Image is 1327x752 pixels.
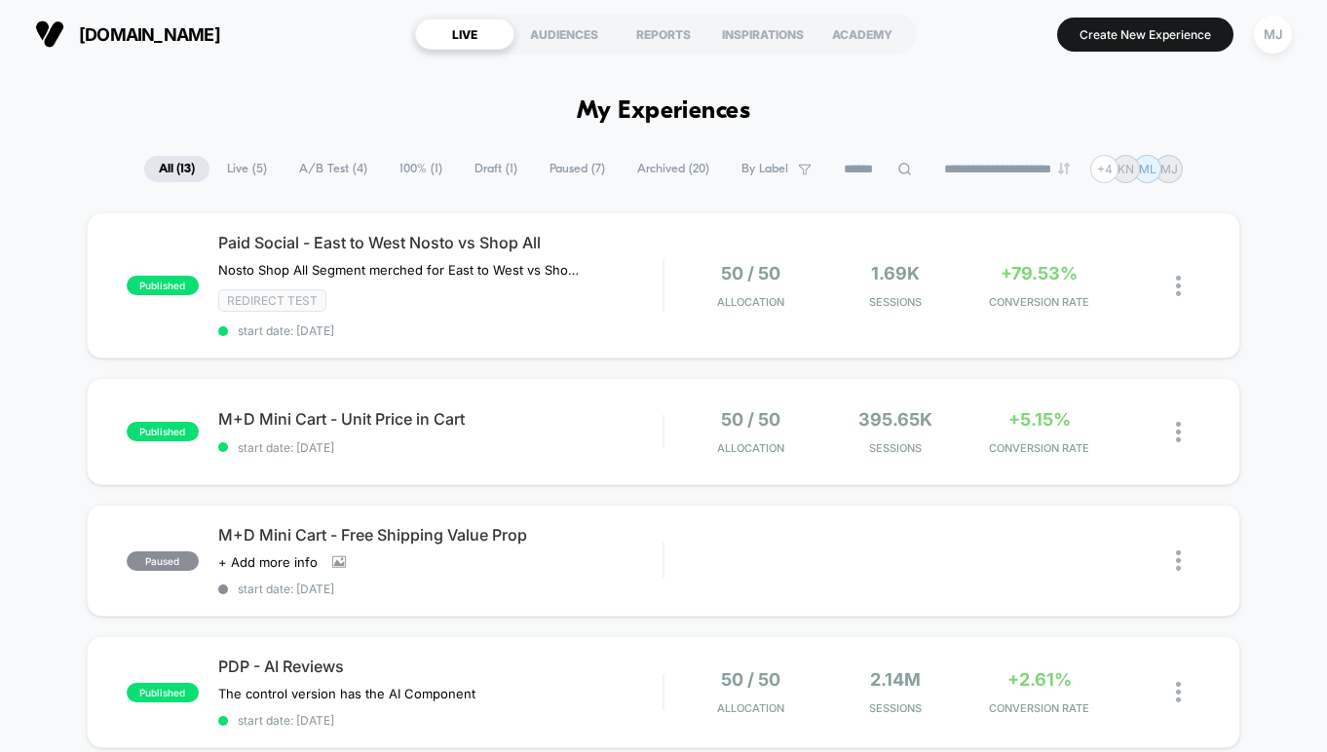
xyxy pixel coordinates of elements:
button: MJ [1248,15,1298,55]
span: Paid Social - East to West Nosto vs Shop All [218,233,663,252]
span: 50 / 50 [721,409,780,430]
img: close [1176,422,1181,442]
p: KN [1118,162,1134,176]
span: PDP - AI Reviews [218,657,663,676]
span: published [127,276,199,295]
span: Draft ( 1 ) [460,156,532,182]
span: Allocation [717,295,784,309]
span: [DOMAIN_NAME] [79,24,220,45]
span: +79.53% [1001,263,1078,283]
span: published [127,422,199,441]
span: All ( 13 ) [144,156,209,182]
div: AUDIENCES [514,19,614,50]
span: start date: [DATE] [218,582,663,596]
span: Allocation [717,441,784,455]
span: 100% ( 1 ) [385,156,457,182]
span: start date: [DATE] [218,440,663,455]
span: 50 / 50 [721,263,780,283]
span: The control version has the AI Component [218,686,475,701]
span: Archived ( 20 ) [623,156,724,182]
span: M+D Mini Cart - Unit Price in Cart [218,409,663,429]
span: 50 / 50 [721,669,780,690]
p: MJ [1160,162,1178,176]
div: LIVE [415,19,514,50]
p: ML [1139,162,1156,176]
span: Sessions [828,295,963,309]
span: +2.61% [1007,669,1072,690]
span: Allocation [717,701,784,715]
span: Redirect Test [218,289,326,312]
span: 1.69k [871,263,920,283]
span: By Label [741,162,788,176]
h1: My Experiences [577,97,751,126]
span: published [127,683,199,702]
span: Sessions [828,441,963,455]
span: M+D Mini Cart - Free Shipping Value Prop [218,525,663,545]
span: + Add more info [218,554,318,570]
span: CONVERSION RATE [972,701,1107,715]
span: Nosto Shop All Segment merched for East to West vs Shop All Standard [218,262,580,278]
div: INSPIRATIONS [713,19,813,50]
span: 2.14M [870,669,921,690]
span: Paused ( 7 ) [535,156,620,182]
img: Visually logo [35,19,64,49]
span: A/B Test ( 4 ) [284,156,382,182]
div: MJ [1254,16,1292,54]
img: close [1176,276,1181,296]
span: 395.65k [858,409,932,430]
button: Create New Experience [1057,18,1233,52]
div: ACADEMY [813,19,912,50]
span: CONVERSION RATE [972,295,1107,309]
div: REPORTS [614,19,713,50]
span: CONVERSION RATE [972,441,1107,455]
img: end [1058,163,1070,174]
span: paused [127,551,199,571]
span: Live ( 5 ) [212,156,282,182]
span: start date: [DATE] [218,323,663,338]
span: start date: [DATE] [218,713,663,728]
img: close [1176,682,1181,702]
button: [DOMAIN_NAME] [29,19,226,50]
img: close [1176,550,1181,571]
span: Sessions [828,701,963,715]
span: +5.15% [1008,409,1071,430]
div: + 4 [1090,155,1118,183]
